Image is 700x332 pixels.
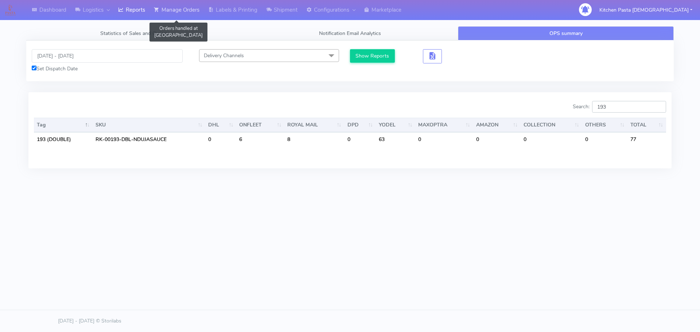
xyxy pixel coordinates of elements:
th: COLLECTION : activate to sort column ascending [521,118,582,132]
button: Show Reports [350,49,395,63]
td: 6 [236,132,284,146]
th: DPD : activate to sort column ascending [345,118,376,132]
td: 0 [345,132,376,146]
td: 77 [627,132,666,146]
th: OTHERS : activate to sort column ascending [582,118,628,132]
span: Delivery Channels [204,52,244,59]
th: DHL : activate to sort column ascending [205,118,236,132]
div: Set Dispatch Date [32,65,183,73]
th: SKU: activate to sort column ascending [93,118,205,132]
span: OPS summary [549,30,583,37]
td: 0 [415,132,473,146]
ul: Tabs [26,26,674,40]
td: 0 [473,132,521,146]
td: 8 [284,132,344,146]
th: ROYAL MAIL : activate to sort column ascending [284,118,344,132]
td: 63 [376,132,415,146]
th: ONFLEET : activate to sort column ascending [236,118,284,132]
td: RK-00193-DBL-NDUJASAUCE [93,132,205,146]
th: Tag: activate to sort column descending [34,118,93,132]
td: 193 (DOUBLE) [34,132,93,146]
td: 0 [521,132,582,146]
td: 0 [582,132,628,146]
span: Statistics of Sales and Orders [100,30,168,37]
input: Pick the Daterange [32,49,183,63]
td: 0 [205,132,236,146]
th: AMAZON : activate to sort column ascending [473,118,521,132]
label: Search: [573,101,666,113]
button: Kitchen Pasta [DEMOGRAPHIC_DATA] [594,3,698,17]
span: Notification Email Analytics [319,30,381,37]
th: MAXOPTRA : activate to sort column ascending [415,118,473,132]
th: TOTAL : activate to sort column ascending [627,118,666,132]
th: YODEL : activate to sort column ascending [376,118,415,132]
input: Search: [592,101,666,113]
